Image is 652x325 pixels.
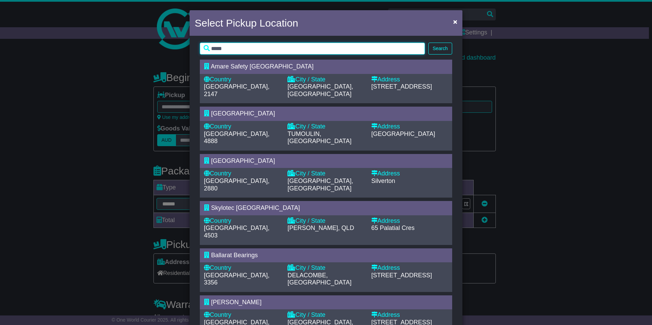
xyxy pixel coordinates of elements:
h4: Select Pickup Location [195,15,298,31]
div: Address [371,217,448,225]
span: [GEOGRAPHIC_DATA] [371,130,435,137]
div: Country [204,123,281,130]
div: City / State [287,170,364,177]
div: Country [204,264,281,272]
span: [PERSON_NAME], QLD [287,225,354,231]
div: Address [371,123,448,130]
div: City / State [287,123,364,130]
span: [GEOGRAPHIC_DATA], 2147 [204,83,269,97]
button: Search [428,43,452,55]
span: Skylotec [GEOGRAPHIC_DATA] [211,204,300,211]
span: Ballarat Bearings [211,252,258,259]
div: City / State [287,76,364,83]
button: Close [450,15,461,29]
span: [GEOGRAPHIC_DATA], [GEOGRAPHIC_DATA] [287,177,353,192]
span: TUMOULIN, [GEOGRAPHIC_DATA] [287,130,351,145]
span: DELACOMBE, [GEOGRAPHIC_DATA] [287,272,351,286]
div: City / State [287,264,364,272]
div: Country [204,76,281,83]
span: [GEOGRAPHIC_DATA], 2880 [204,177,269,192]
div: Country [204,217,281,225]
div: Country [204,170,281,177]
div: City / State [287,217,364,225]
div: Address [371,311,448,319]
div: Address [371,76,448,83]
span: Silverton [371,177,395,184]
div: Address [371,264,448,272]
span: [GEOGRAPHIC_DATA] [211,157,275,164]
span: [GEOGRAPHIC_DATA], 3356 [204,272,269,286]
div: Country [204,311,281,319]
span: [GEOGRAPHIC_DATA], [GEOGRAPHIC_DATA] [287,83,353,97]
span: [STREET_ADDRESS] [371,83,432,90]
span: × [453,18,457,26]
span: [STREET_ADDRESS] [371,272,432,279]
span: [PERSON_NAME] [211,299,262,306]
span: [GEOGRAPHIC_DATA], 4503 [204,225,269,239]
span: [GEOGRAPHIC_DATA] [211,110,275,117]
span: Amare Safety [GEOGRAPHIC_DATA] [211,63,313,70]
div: City / State [287,311,364,319]
span: 65 Palatial Cres [371,225,415,231]
div: Address [371,170,448,177]
span: [GEOGRAPHIC_DATA], 4888 [204,130,269,145]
